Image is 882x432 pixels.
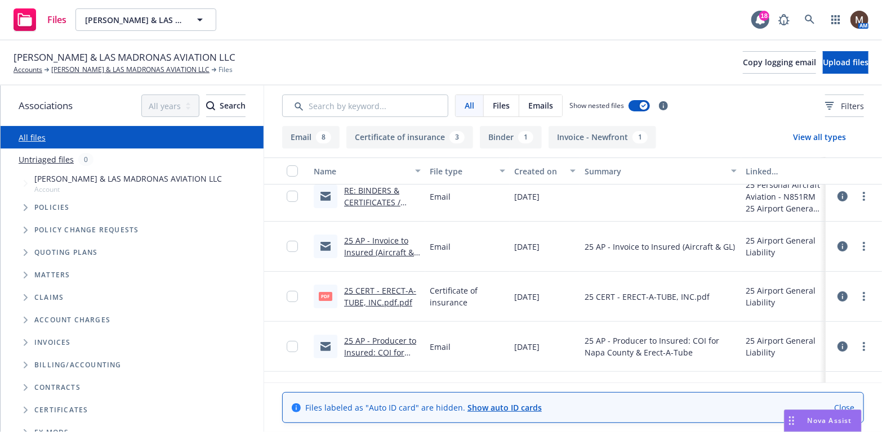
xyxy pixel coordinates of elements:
a: Switch app [825,8,847,31]
span: Email [430,341,451,353]
span: Filters [825,100,864,112]
span: 25 CERT - ERECT-A-TUBE, INC.pdf [585,291,710,303]
span: [DATE] [514,191,540,202]
input: Toggle Row Selected [287,241,298,252]
div: Created on [514,165,563,177]
span: [PERSON_NAME] & LAS MADRONAS AVIATION LLC [34,173,222,184]
span: Quoting plans [34,249,98,256]
a: Untriaged files [19,154,74,165]
div: File type [430,165,493,177]
a: Accounts [14,65,42,75]
input: Toggle Row Selected [287,341,298,352]
span: Files [47,15,66,24]
a: more [857,290,871,303]
span: Nova Assist [808,416,852,425]
button: [PERSON_NAME] & LAS MADRONAS AVIATION LLC [75,8,216,31]
div: 8 [316,131,331,143]
button: SearchSearch [206,94,246,117]
span: pdf [319,292,332,300]
div: 25 Airport General Liability [746,235,821,258]
div: 25 Airport General Liability [746,335,821,358]
div: 25 Personal Aircraft Aviation - N851RM [746,179,821,202]
div: Drag to move [785,410,799,431]
button: Nova Assist [784,409,862,432]
button: Email [282,126,340,148]
span: Claims [34,294,64,301]
a: 25 AP - Invoice to Insured (Aircraft & GL) [344,235,414,269]
a: RE: BINDERS & CERTIFICATES / Aircraft & General Liability / [PERSON_NAME] & LAS MADRONAS AVIATION... [344,185,415,267]
div: Tree Example [1,170,264,354]
div: 1 [632,131,648,143]
a: more [857,240,871,253]
span: [PERSON_NAME] & LAS MADRONAS AVIATION LLC [85,14,182,26]
a: Files [9,4,71,35]
a: Show auto ID cards [467,402,542,413]
button: File type [425,157,510,184]
button: Filters [825,94,864,117]
svg: Search [206,101,215,110]
a: more [857,190,871,203]
span: Emails [528,100,553,111]
span: Files [493,100,510,111]
a: Report a Bug [773,8,795,31]
a: 25 AP - Producer to Insured: COI for Napa County & Erect-A-Tube [344,335,416,381]
div: Summary [585,165,724,177]
a: [PERSON_NAME] & LAS MADRONAS AVIATION LLC [51,65,210,75]
span: Account charges [34,317,110,323]
div: 25 Airport General Liability [746,285,821,308]
button: View all types [775,126,864,148]
a: more [857,340,871,353]
span: Invoices [34,339,71,346]
span: Billing/Accounting [34,362,122,368]
span: Upload files [823,57,868,67]
span: Email [430,241,451,253]
a: Search [799,8,821,31]
span: 25 AP - Producer to Insured: COI for Napa County & Erect-A-Tube [585,335,737,358]
span: All [465,100,474,111]
button: Name [309,157,425,184]
span: Copy logging email [743,57,816,67]
button: Linked associations [741,157,826,184]
span: Policy change requests [34,227,139,233]
div: Name [314,165,408,177]
span: Associations [19,98,73,113]
input: Toggle Row Selected [287,291,298,302]
span: Filters [841,100,864,112]
div: 25 Airport General Liability [746,202,821,214]
button: Created on [510,157,580,184]
input: Toggle Row Selected [287,191,298,202]
div: Search [206,95,246,116]
input: Select all [287,165,298,177]
button: Certificate of insurance [346,126,473,148]
img: photo [850,11,868,29]
span: Certificate of insurance [430,285,505,308]
span: [DATE] [514,291,540,303]
span: [PERSON_NAME] & LAS MADRONAS AVIATION LLC [14,50,235,65]
a: 25 CERT - ERECT-A-TUBE, INC.pdf.pdf [344,285,416,308]
div: 18 [759,11,769,21]
button: Upload files [823,51,868,74]
span: [DATE] [514,241,540,253]
div: 0 [78,153,93,166]
span: [DATE] [514,341,540,353]
a: All files [19,132,46,143]
button: Invoice - Newfront [549,126,656,148]
a: Close [834,402,854,413]
input: Search by keyword... [282,94,448,117]
span: Contracts [34,384,81,391]
span: Show nested files [569,101,624,110]
button: Copy logging email [743,51,816,74]
span: Matters [34,272,70,278]
span: Email [430,191,451,202]
button: Summary [580,157,741,184]
button: Binder [480,126,542,148]
div: Linked associations [746,165,821,177]
div: 3 [449,131,465,143]
span: 25 AP - Invoice to Insured (Aircraft & GL) [585,241,735,253]
span: Policies [34,204,70,211]
div: 1 [518,131,533,143]
span: Account [34,184,222,194]
span: Files labeled as "Auto ID card" are hidden. [305,402,542,413]
span: Certificates [34,407,88,413]
span: Files [219,65,233,75]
